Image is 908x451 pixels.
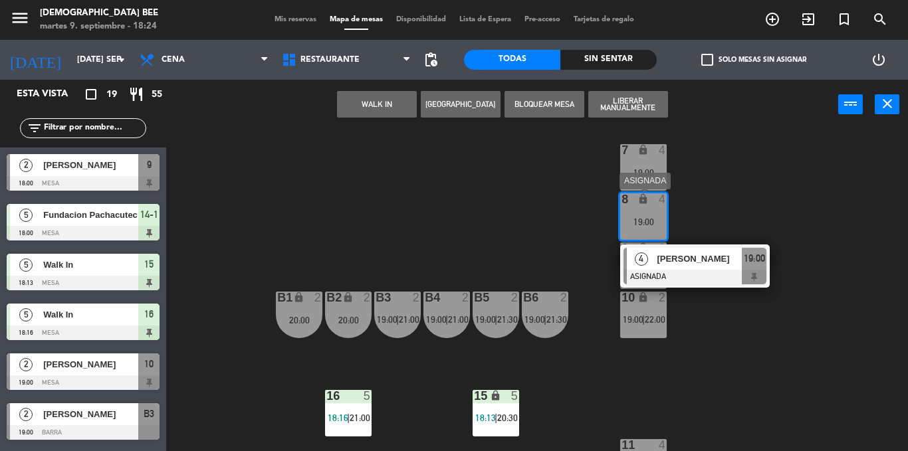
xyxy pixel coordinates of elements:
span: Tarjetas de regalo [567,16,641,23]
div: 2 [560,292,568,304]
span: 2 [19,159,33,172]
div: 2 [511,292,519,304]
div: ASIGNADA [620,173,671,189]
div: martes 9. septiembre - 18:24 [40,20,158,33]
span: | [495,412,497,423]
div: B6 [523,292,524,304]
div: 20:00 [276,316,322,325]
i: restaurant [128,86,144,102]
i: lock [637,193,649,205]
div: Sin sentar [560,50,657,70]
span: Pre-acceso [518,16,567,23]
span: 5 [19,308,33,321]
span: | [642,314,645,325]
i: lock [637,292,649,303]
span: 19:00 [524,314,545,325]
span: Mapa de mesas [323,16,390,23]
i: lock [490,390,501,401]
span: 21:00 [399,314,419,325]
div: 19:00 [620,168,667,177]
div: 8 [622,193,622,205]
button: menu [10,8,30,33]
div: 9 [622,242,622,254]
i: crop_square [83,86,99,102]
div: 2 [462,292,470,304]
div: 5 [364,390,372,402]
div: 19:00 [620,217,667,226]
span: 22:00 [645,314,665,325]
span: 19:00 [377,314,397,325]
span: B3 [144,406,154,422]
input: Filtrar por nombre... [43,121,146,135]
button: Liberar Manualmente [588,91,668,118]
span: | [544,314,546,325]
span: Restaurante [300,55,360,64]
span: 21:00 [350,412,370,423]
span: 5 [19,258,33,272]
div: 2 [314,292,322,304]
span: Fundacion Pachacutec [43,208,138,222]
div: Esta vista [7,86,96,102]
div: [DEMOGRAPHIC_DATA] Bee [40,7,158,20]
span: 19 [106,87,117,102]
div: 20:00 [325,316,372,325]
span: Walk In [43,258,138,272]
i: menu [10,8,30,28]
div: Todas [464,50,560,70]
i: lock [293,292,304,303]
button: Bloquear Mesa [505,91,584,118]
span: Cena [162,55,185,64]
span: 19:00 [623,314,643,325]
span: [PERSON_NAME] [43,407,138,421]
span: 2 [19,408,33,421]
span: 19:00 [744,250,765,266]
div: 4 [659,144,667,156]
span: Lista de Espera [453,16,518,23]
i: lock [342,292,354,303]
div: 10 [622,292,622,304]
i: lock [637,242,649,254]
i: close [879,96,895,112]
button: power_input [838,94,863,114]
span: 20:30 [497,412,518,423]
button: [GEOGRAPHIC_DATA] [421,91,501,118]
button: WALK IN [337,91,417,118]
span: 55 [152,87,162,102]
span: check_box_outline_blank [701,54,713,66]
span: 21:00 [448,314,469,325]
span: Mis reservas [268,16,323,23]
span: Disponibilidad [390,16,453,23]
i: power_settings_new [871,52,887,68]
i: add_circle_outline [764,11,780,27]
div: 11 [622,439,622,451]
i: filter_list [27,120,43,136]
div: 7 [622,144,622,156]
span: 2 [19,358,33,371]
span: 14-1 [140,207,158,223]
button: close [875,94,899,114]
span: 18:13 [475,412,496,423]
div: B1 [277,292,278,304]
span: 9 [147,157,152,173]
span: | [495,314,497,325]
span: 19:00 [475,314,496,325]
span: 19:00 [426,314,447,325]
span: | [445,314,448,325]
div: 2 [413,292,421,304]
i: power_input [843,96,859,112]
div: 4 [659,439,667,451]
span: 15 [144,256,154,272]
span: 10 [144,356,154,372]
i: turned_in_not [836,11,852,27]
span: [PERSON_NAME] [657,252,742,266]
i: exit_to_app [800,11,816,27]
div: 5 [511,390,519,402]
span: 18:16 [328,412,348,423]
div: 4 [659,193,667,205]
span: 21:30 [546,314,567,325]
label: Solo mesas sin asignar [701,54,806,66]
span: | [347,412,350,423]
span: 5 [19,209,33,222]
div: 2 [659,292,667,304]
